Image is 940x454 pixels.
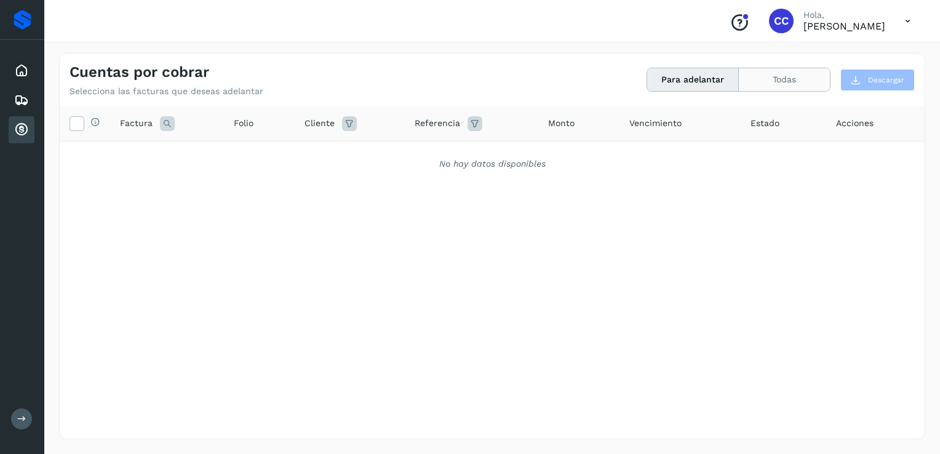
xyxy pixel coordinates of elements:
[9,87,34,114] div: Embarques
[70,63,209,81] h4: Cuentas por cobrar
[305,117,335,130] span: Cliente
[868,74,904,86] span: Descargar
[70,86,263,97] p: Selecciona las facturas que deseas adelantar
[840,69,915,91] button: Descargar
[9,116,34,143] div: Cuentas por cobrar
[629,117,682,130] span: Vencimiento
[751,117,779,130] span: Estado
[548,117,575,130] span: Monto
[836,117,874,130] span: Acciones
[76,157,909,170] div: No hay datos disponibles
[234,117,253,130] span: Folio
[739,68,830,91] button: Todas
[120,117,153,130] span: Factura
[803,10,885,20] p: Hola,
[647,68,739,91] button: Para adelantar
[9,57,34,84] div: Inicio
[803,20,885,32] p: Carlos Cardiel Castro
[415,117,460,130] span: Referencia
